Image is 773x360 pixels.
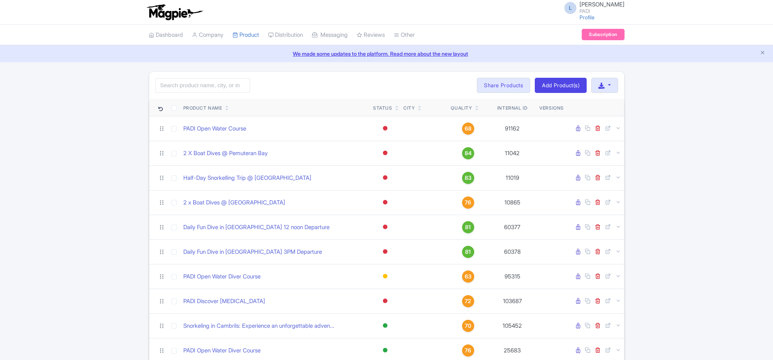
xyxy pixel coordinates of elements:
div: Inactive [381,123,389,134]
td: 60377 [488,215,536,239]
a: PADI Open Water Diver Course [183,272,261,281]
td: 10865 [488,190,536,215]
a: Snorkeling in Cambrils: Experience an unforgettable adven... [183,322,334,330]
td: 60378 [488,239,536,264]
div: Inactive [381,197,389,208]
td: 105452 [488,313,536,338]
div: Product Name [183,105,222,112]
a: Reviews [357,25,385,46]
a: 72 [451,295,485,307]
a: PADI Open Water Course [183,124,246,133]
a: 2 x Boat Dives @ [GEOGRAPHIC_DATA] [183,198,285,207]
button: Close announcement [760,49,765,58]
a: Other [394,25,415,46]
td: 11019 [488,165,536,190]
a: 70 [451,320,485,332]
a: 84 [451,147,485,159]
a: Product [233,25,259,46]
span: 70 [465,322,471,330]
div: Status [373,105,392,112]
a: PADI Open Water Diver Course [183,346,261,355]
a: PADI Discover [MEDICAL_DATA] [183,297,265,306]
a: We made some updates to the platform. Read more about the new layout [5,50,768,58]
th: Internal ID [488,99,536,116]
a: Messaging [312,25,348,46]
a: 68 [451,123,485,135]
a: 81 [451,246,485,258]
span: 68 [465,124,472,133]
a: 76 [451,344,485,357]
span: 81 [465,223,471,231]
span: 83 [465,174,472,182]
span: L [564,2,576,14]
a: 76 [451,197,485,209]
div: Inactive [381,148,389,159]
td: 91162 [488,116,536,141]
div: Building [381,271,389,282]
a: Share Products [477,78,530,93]
a: Daily Fun Dive in [GEOGRAPHIC_DATA] 12 noon Departure [183,223,330,232]
img: logo-ab69f6fb50320c5b225c76a69d11143b.png [145,4,204,20]
span: 76 [465,346,471,355]
div: Inactive [381,296,389,307]
span: 76 [465,198,471,207]
span: [PERSON_NAME] [579,1,625,8]
a: 83 [451,172,485,184]
a: Half-Day Snorkelling Trip @ [GEOGRAPHIC_DATA] [183,174,311,182]
div: Active [381,345,389,356]
a: Profile [579,14,595,20]
a: Add Product(s) [535,78,587,93]
div: Quality [451,105,472,112]
a: 2 X Boat Dives @ Pemuteran Bay [183,149,268,158]
div: Inactive [381,246,389,257]
div: Inactive [381,172,389,183]
a: L [PERSON_NAME] PADI [560,2,625,14]
div: Active [381,320,389,331]
span: 81 [465,248,471,256]
span: 84 [465,149,472,157]
td: 103687 [488,289,536,313]
a: 81 [451,221,485,233]
a: Company [192,25,223,46]
a: 63 [451,270,485,283]
td: 11042 [488,141,536,165]
a: Distribution [268,25,303,46]
th: Versions [536,99,567,116]
td: 95315 [488,264,536,289]
a: Dashboard [149,25,183,46]
a: Subscription [582,29,624,40]
input: Search product name, city, or interal id [155,78,250,93]
small: PADI [579,9,625,14]
span: 63 [465,272,472,281]
div: Inactive [381,222,389,233]
div: City [403,105,415,112]
span: 72 [465,297,471,305]
a: Daily Fun Dive in [GEOGRAPHIC_DATA] 3PM Departure [183,248,322,256]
